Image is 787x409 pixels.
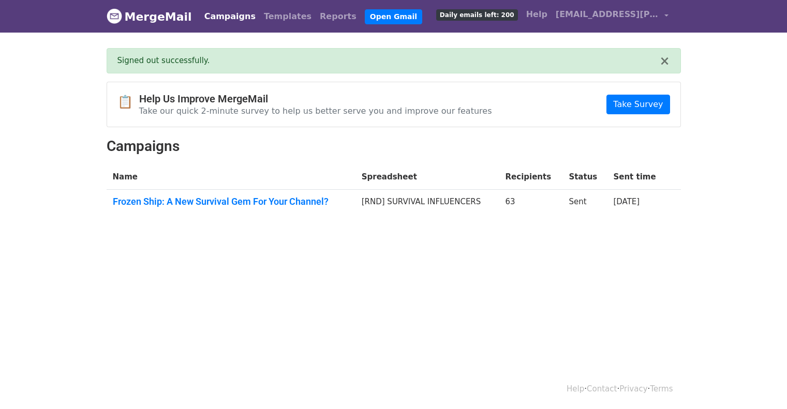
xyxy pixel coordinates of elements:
[260,6,316,27] a: Templates
[606,95,670,114] a: Take Survey
[659,55,670,67] button: ×
[355,189,499,217] td: [RND] SURVIVAL INFLUENCERS
[522,4,552,25] a: Help
[567,384,584,393] a: Help
[587,384,617,393] a: Contact
[562,165,607,189] th: Status
[107,165,355,189] th: Name
[355,165,499,189] th: Spreadsheet
[607,165,667,189] th: Sent time
[432,4,522,25] a: Daily emails left: 200
[107,8,122,24] img: MergeMail logo
[107,6,192,27] a: MergeMail
[499,189,563,217] td: 63
[556,8,659,21] span: [EMAIL_ADDRESS][PERSON_NAME][DOMAIN_NAME]
[139,93,492,105] h4: Help Us Improve MergeMail
[436,9,518,21] span: Daily emails left: 200
[316,6,361,27] a: Reports
[117,95,139,110] span: 📋
[139,105,492,116] p: Take our quick 2-minute survey to help us better serve you and improve our features
[613,197,640,206] a: [DATE]
[619,384,647,393] a: Privacy
[365,9,422,24] a: Open Gmail
[107,138,681,155] h2: Campaigns
[200,6,260,27] a: Campaigns
[562,189,607,217] td: Sent
[499,165,563,189] th: Recipients
[113,196,349,207] a: Frozen Ship: A New Survival Gem For Your Channel?
[552,4,673,28] a: [EMAIL_ADDRESS][PERSON_NAME][DOMAIN_NAME]
[117,55,660,67] div: Signed out successfully.
[650,384,673,393] a: Terms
